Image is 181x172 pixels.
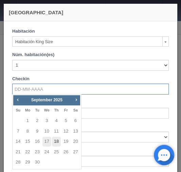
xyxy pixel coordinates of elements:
label: Habitación [12,28,35,35]
a: 6 [71,116,80,126]
a: 14 [14,137,22,147]
span: September [31,98,52,102]
span: Wednesday [44,108,50,112]
span: Thursday [54,108,58,112]
span: Habitación King Size [15,37,160,47]
a: 5 [61,116,70,126]
a: 30 [33,157,42,167]
a: 10 [42,126,51,136]
span: Next [73,97,79,102]
span: Sunday [16,108,20,112]
a: 2 [33,116,42,126]
a: 1 [23,116,32,126]
a: 19 [61,137,70,147]
a: 28 [14,157,22,167]
span: 2025 [53,98,62,102]
a: 18 [52,137,61,147]
input: DD-MM-AAAA [12,84,169,94]
a: 16 [33,137,42,147]
a: 17 [42,137,51,147]
a: 23 [33,147,42,157]
span: Friday [64,108,68,112]
a: 7 [14,126,22,136]
a: 22 [23,147,32,157]
span: Prev [15,97,20,102]
span: Saturday [73,108,78,112]
a: 29 [23,157,32,167]
a: 3 [42,116,51,126]
span: Tuesday [35,108,39,112]
a: Habitación King Size [12,36,169,47]
input: DD-MM-AAAA [12,108,169,119]
a: 25 [52,147,61,157]
a: Next [72,96,80,103]
span: Monday [25,108,31,112]
a: 27 [71,147,80,157]
label: Checkin [12,76,30,82]
a: 21 [14,147,22,157]
a: 20 [71,137,80,147]
a: Prev [14,96,21,103]
a: 24 [42,147,51,157]
a: 13 [71,126,80,136]
label: Núm. habitación(es) [12,52,54,58]
a: 15 [23,137,32,147]
h4: [GEOGRAPHIC_DATA] [9,9,172,16]
a: 9 [33,126,42,136]
a: 4 [52,116,61,126]
a: 26 [61,147,70,157]
a: 11 [52,126,61,136]
a: 12 [61,126,70,136]
a: 8 [23,126,32,136]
